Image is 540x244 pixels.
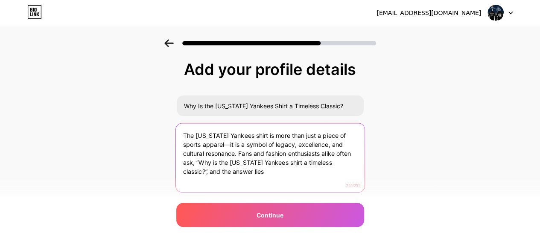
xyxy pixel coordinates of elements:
[257,211,283,220] span: Continue
[377,9,481,18] div: [EMAIL_ADDRESS][DOMAIN_NAME]
[346,184,360,189] span: 255/255
[487,5,504,21] img: newyorkyankeesshirt
[181,61,360,78] div: Add your profile details
[177,95,364,116] input: Your name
